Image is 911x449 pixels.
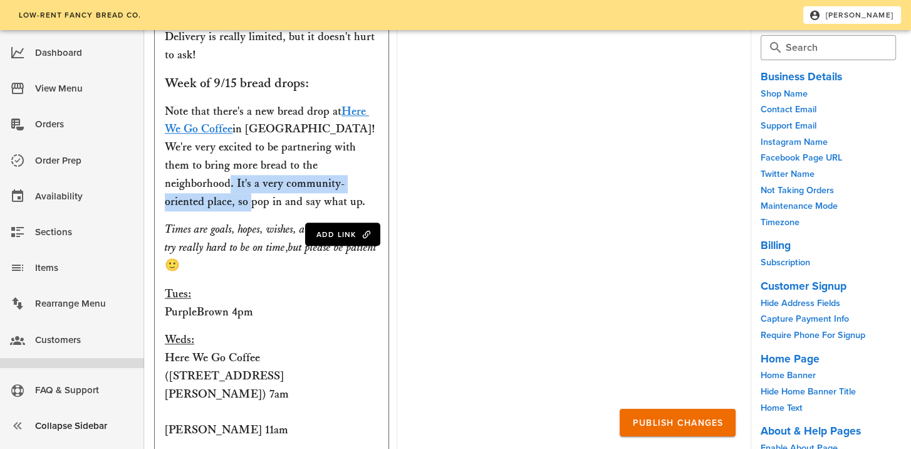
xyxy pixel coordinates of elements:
div: Collapse Sidebar [35,416,134,436]
a: Home Text [761,403,803,413]
div: FAQ & Support [35,380,134,401]
div: Items [35,258,134,278]
a: About & Help Pages [761,425,861,438]
em: but please be patient [288,240,377,255]
p: Delivery is really limited, but it doesn't hurt to ask! [165,28,378,65]
a: Facebook Page URL [761,152,842,163]
span: [PERSON_NAME] [811,9,893,21]
a: Billing [761,239,791,252]
p: Note that there's a new bread drop at in [GEOGRAPHIC_DATA]! We're very excited to be partnering w... [165,103,378,211]
a: low-rent fancy bread co. [10,6,149,24]
a: Contact Email [761,104,816,115]
strong: PurpleBrown 4pm [165,305,253,319]
button: Add Link [308,226,378,243]
div: Customers [35,330,134,351]
u: Tues: [165,287,191,301]
a: Business Details [761,70,842,83]
p: Here We Go Coffee ([STREET_ADDRESS][PERSON_NAME]) 7am [PERSON_NAME] 11am [165,331,378,440]
span: Publish Changes [632,418,723,428]
p: , 🙂 [165,221,378,275]
a: Home Page [761,352,820,366]
div: View Menu [35,78,134,99]
a: Not Taking Orders [761,185,834,196]
a: Hide Home Banner Title [761,386,856,397]
a: Customer Signup [761,280,846,293]
div: Rearrange Menu [35,293,134,314]
a: Subscription [761,257,810,268]
a: Require Phone For Signup [761,330,865,341]
div: Sections [35,222,134,243]
a: Home Banner [761,370,816,381]
a: Maintenance Mode [761,201,838,211]
h3: Week of 9/15 bread drops: [165,74,378,92]
a: Capture Payment Info [761,314,849,324]
a: Hide Address Fields [761,298,840,309]
div: Shop Settings [35,366,134,386]
div: Order Prep [35,151,134,171]
a: Support Email [761,120,816,131]
u: Weds: [165,332,194,347]
a: Instagram Name [761,137,828,147]
button: Publish Changes [620,409,736,436]
button: [PERSON_NAME] [803,6,901,24]
em: Times are goals, hopes, wishes, and dreams. We try really hard to be on time [165,222,373,255]
div: Orders [35,114,134,135]
span: low-rent fancy bread co. [18,11,141,19]
a: Twitter Name [761,169,815,179]
a: Shop Name [761,88,808,99]
div: Availability [35,186,134,207]
a: Timezone [761,217,799,228]
span: Add Link [316,230,356,239]
div: Dashboard [35,43,134,63]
